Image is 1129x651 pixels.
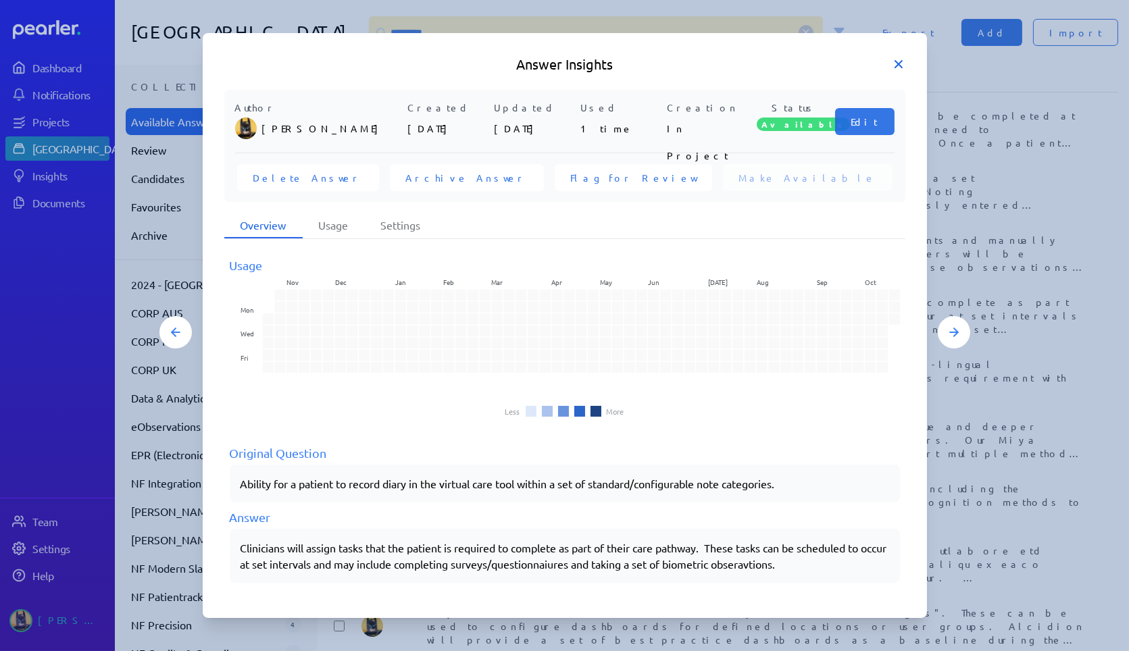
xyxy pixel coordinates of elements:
p: Ability for a patient to record diary in the virtual care tool within a set of standard/configura... [241,475,889,492]
text: Dec [334,277,346,287]
text: Oct [865,277,876,287]
span: Available [757,118,850,131]
button: Edit [835,108,895,135]
p: [DATE] [408,115,489,142]
p: Clinicians will assign tasks that the patient is required to complete as part of their care pathw... [241,540,889,572]
li: Overview [224,213,303,238]
text: [DATE] [708,277,728,287]
text: Fri [241,353,248,363]
p: In Project [668,115,749,142]
p: Created [408,101,489,115]
text: Mon [241,305,254,315]
li: Less [505,407,520,415]
p: Author [235,101,403,115]
text: Feb [443,277,454,287]
p: Used [581,101,662,115]
text: Sep [816,277,827,287]
span: Archive Answer [406,171,528,184]
text: Jan [395,277,405,287]
p: [PERSON_NAME] [262,115,403,142]
p: Updated [495,101,576,115]
button: Archive Answer [390,164,544,191]
li: Usage [303,213,365,238]
button: Previous Answer [159,316,192,348]
div: Original Question [230,444,900,462]
text: Wed [241,329,254,339]
p: [DATE] [495,115,576,142]
text: Mar [491,277,503,287]
button: Make Available [723,164,893,191]
span: Flag for Review [571,171,696,184]
text: Apr [551,277,562,287]
li: More [607,407,624,415]
img: Tung Nguyen [235,118,257,139]
button: Delete Answer [237,164,379,191]
p: 1 time [581,115,662,142]
text: Aug [756,277,768,287]
text: May [599,277,611,287]
text: Jun [648,277,659,287]
p: Creation [668,101,749,115]
span: Edit [851,115,878,128]
button: Next Answer [938,316,970,348]
button: Flag for Review [555,164,712,191]
div: Usage [230,256,900,274]
span: Make Available [739,171,876,184]
h5: Answer Insights [224,55,905,74]
div: Answer [230,508,900,526]
text: Nov [286,277,299,287]
span: Delete Answer [253,171,363,184]
li: Settings [365,213,437,238]
p: Status [754,101,835,115]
